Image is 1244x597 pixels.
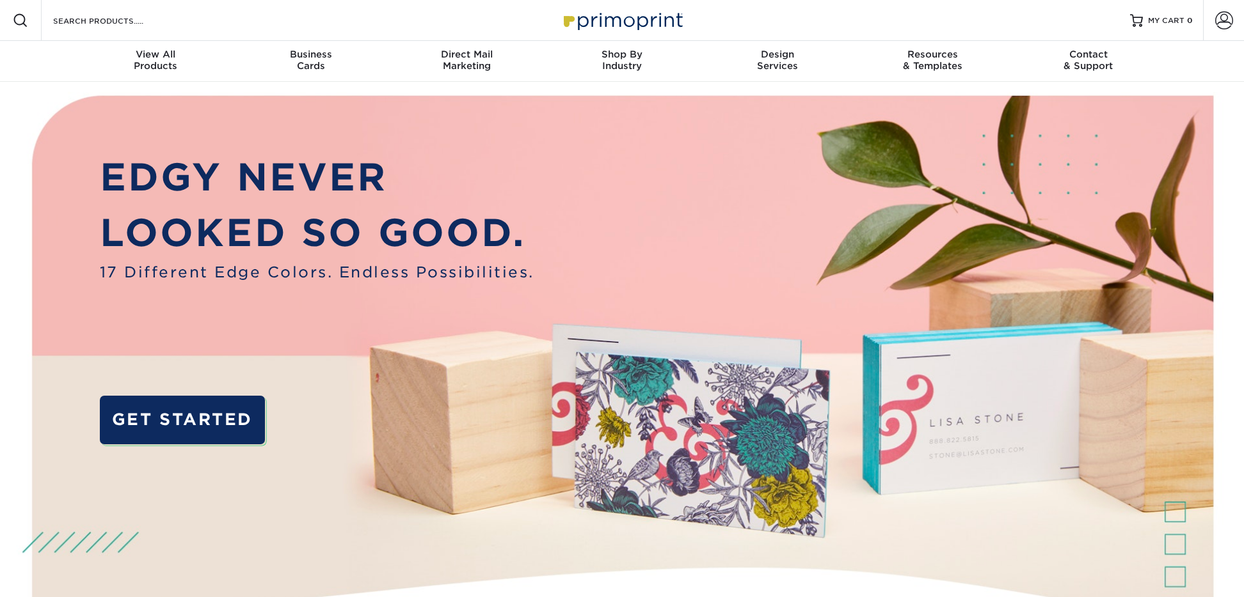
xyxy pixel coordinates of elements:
[545,41,700,82] a: Shop ByIndustry
[855,49,1010,72] div: & Templates
[78,49,234,72] div: Products
[545,49,700,60] span: Shop By
[78,41,234,82] a: View AllProducts
[389,49,545,72] div: Marketing
[100,396,266,445] a: GET STARTED
[100,261,534,284] span: 17 Different Edge Colors. Endless Possibilities.
[100,205,534,261] p: LOOKED SO GOOD.
[1148,15,1184,26] span: MY CART
[558,6,686,34] img: Primoprint
[699,41,855,82] a: DesignServices
[52,13,177,28] input: SEARCH PRODUCTS.....
[1010,41,1166,82] a: Contact& Support
[234,49,389,72] div: Cards
[699,49,855,60] span: Design
[699,49,855,72] div: Services
[855,41,1010,82] a: Resources& Templates
[855,49,1010,60] span: Resources
[234,41,389,82] a: BusinessCards
[545,49,700,72] div: Industry
[1187,16,1193,25] span: 0
[1010,49,1166,72] div: & Support
[389,49,545,60] span: Direct Mail
[389,41,545,82] a: Direct MailMarketing
[100,150,534,205] p: EDGY NEVER
[234,49,389,60] span: Business
[78,49,234,60] span: View All
[1010,49,1166,60] span: Contact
